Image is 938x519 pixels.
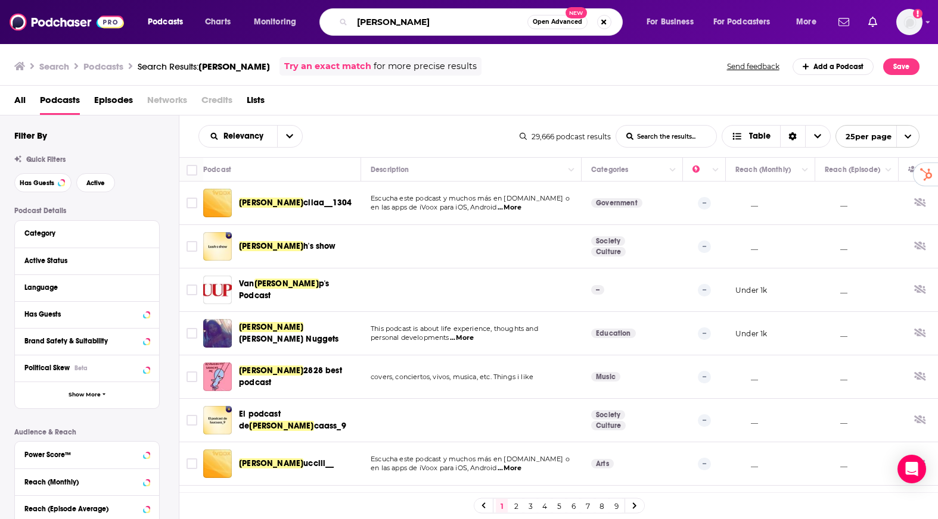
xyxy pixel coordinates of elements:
[203,362,232,391] img: luu2828 best podcast
[723,61,783,71] button: Send feedback
[303,198,352,208] span: ciiaa__1304
[239,409,281,431] span: El podcast de
[735,198,758,208] p: __
[591,372,620,382] a: Music
[450,333,474,343] span: ...More
[24,474,150,489] button: Reach (Monthly)
[24,283,142,292] div: Language
[247,90,265,115] span: Lists
[371,203,497,211] span: en las apps de iVoox para iOS, Android
[735,459,758,469] p: __
[913,9,923,18] svg: Add a profile image
[698,371,711,383] p: --
[14,428,160,436] p: Audience & Reach
[735,242,758,252] p: __
[24,501,150,515] button: Reach (Episode Average)
[24,337,139,345] div: Brand Safety & Suitability
[371,373,533,381] span: covers, conciertos, vivos, musica, etc. Things i like
[825,198,847,208] p: __
[706,12,788,32] button: open menu
[796,14,816,30] span: More
[254,279,319,289] span: [PERSON_NAME]
[284,60,371,73] a: Try an exact match
[86,180,105,186] span: Active
[203,232,232,261] img: Luuh's show
[566,7,587,18] span: New
[314,421,346,431] span: caass_9
[371,194,570,202] span: Escucha este podcast y muchos más en [DOMAIN_NAME] o
[864,12,882,32] a: Show notifications dropdown
[510,499,522,513] a: 2
[371,464,497,472] span: en las apps de iVoox para iOS, Android
[825,372,847,382] p: __
[239,278,357,302] a: Van[PERSON_NAME]p's Podcast
[254,14,296,30] span: Monitoring
[524,499,536,513] a: 3
[698,414,711,426] p: --
[533,19,582,25] span: Open Advanced
[197,12,238,32] a: Charts
[26,155,66,164] span: Quick Filters
[24,364,70,372] span: Political Skew
[277,126,302,147] button: open menu
[780,126,805,147] div: Sort Direction
[735,329,767,339] p: Under 1k
[698,197,711,209] p: --
[24,226,150,240] button: Category
[698,284,711,296] p: --
[187,284,197,295] span: Toggle select row
[203,276,232,304] img: Van Luup's Podcast
[24,451,139,459] div: Power Score™
[825,329,847,339] p: __
[223,132,268,140] span: Relevancy
[239,365,357,389] a: [PERSON_NAME]2828 best podcast
[10,11,124,33] img: Podchaser - Follow, Share and Rate Podcasts
[24,280,150,295] button: Language
[239,197,352,209] a: [PERSON_NAME]ciiaa__1304
[203,406,232,434] a: El podcast de luucaass_9
[692,162,709,177] div: Power Score
[798,163,812,177] button: Column Actions
[788,12,831,32] button: open menu
[24,360,150,375] button: Political SkewBeta
[201,90,232,115] span: Credits
[203,189,232,217] a: luuciiaa__1304
[138,61,270,72] div: Search Results:
[564,163,579,177] button: Column Actions
[187,371,197,382] span: Toggle select row
[187,415,197,426] span: Toggle select row
[239,365,303,376] span: [PERSON_NAME]
[249,421,313,431] span: [PERSON_NAME]
[303,241,336,251] span: h's show
[498,203,521,212] span: ...More
[896,9,923,35] button: Show profile menu
[187,198,197,208] span: Toggle select row
[591,198,642,208] a: Government
[187,458,197,469] span: Toggle select row
[591,285,604,295] p: --
[825,285,847,295] p: __
[239,241,303,251] span: [PERSON_NAME]
[14,173,72,192] button: Has Guests
[69,392,101,398] span: Show More
[203,319,232,348] a: Luukay's Nuggets
[139,12,198,32] button: open menu
[591,459,614,468] a: Arts
[198,61,270,72] span: [PERSON_NAME]
[246,12,312,32] button: open menu
[138,61,270,72] a: Search Results:[PERSON_NAME]
[371,455,570,463] span: Escucha este podcast y muchos más en [DOMAIN_NAME] o
[24,478,139,486] div: Reach (Monthly)
[896,9,923,35] img: User Profile
[735,285,767,295] p: Under 1k
[239,458,334,470] a: [PERSON_NAME]ucciii__
[24,307,150,321] button: Has Guests
[239,321,357,345] a: [PERSON_NAME][PERSON_NAME] Nuggets
[39,61,69,72] h3: Search
[203,449,232,478] a: luuucciii__
[199,132,277,140] button: open menu
[881,163,896,177] button: Column Actions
